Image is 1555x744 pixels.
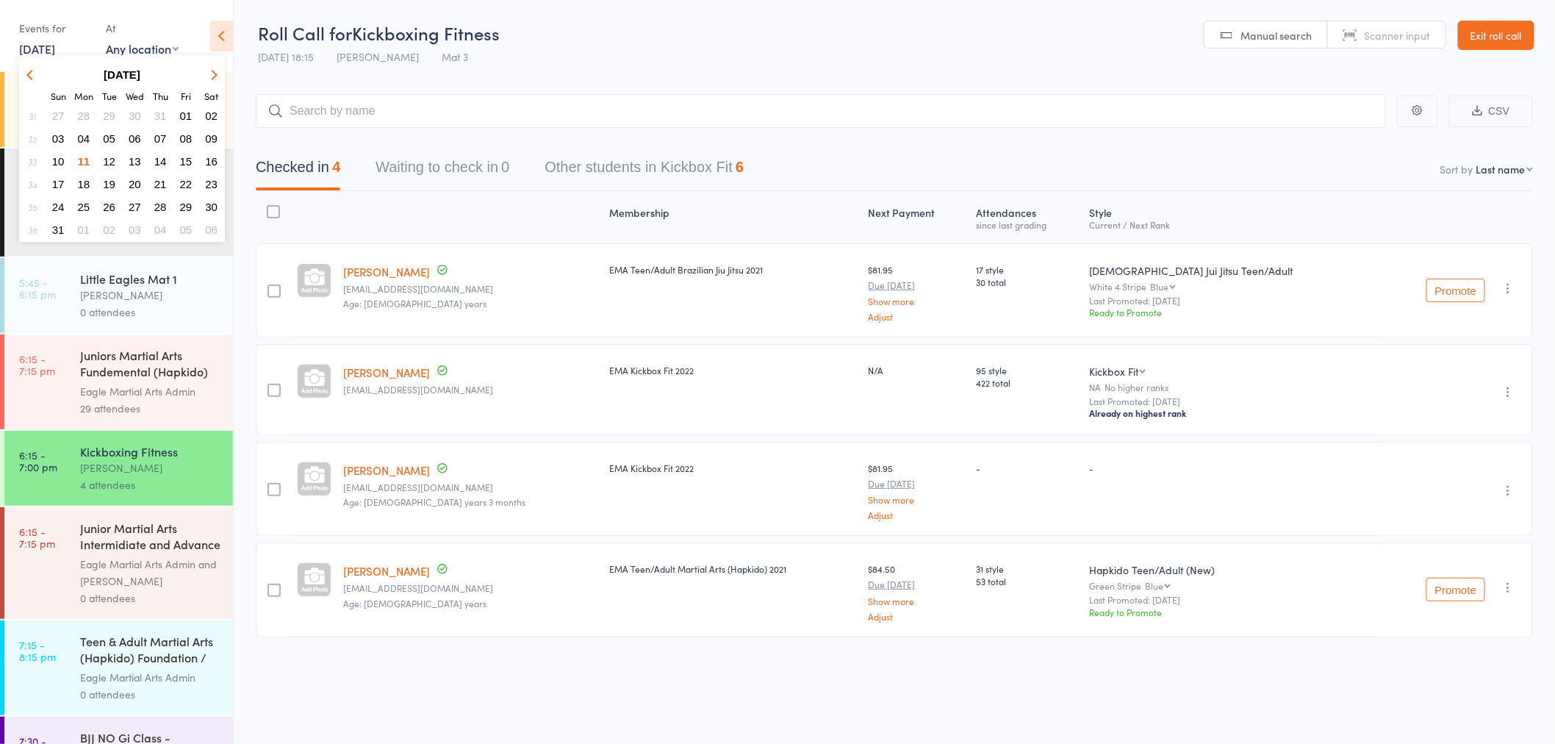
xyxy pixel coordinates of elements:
span: 02 [103,223,115,236]
span: 10 [52,155,65,168]
a: 6:15 -7:15 pmJuniors Martial Arts Fundemental (Hapkido) Mat 2Eagle Martial Arts Admin29 attendees [4,335,233,429]
button: 04 [149,220,172,240]
em: 36 [28,224,37,236]
button: 14 [149,151,172,171]
span: 422 total [976,376,1077,389]
small: Due [DATE] [869,479,965,489]
button: 05 [98,129,121,149]
span: [DATE] 18:15 [258,49,314,64]
small: ashpublic24@gmail.com [343,482,597,493]
div: [DEMOGRAPHIC_DATA] Jui Jitsu Teen/Adult [1089,263,1373,278]
span: 13 [129,155,141,168]
button: 06 [200,220,223,240]
time: 6:15 - 7:15 pm [19,526,55,549]
span: 14 [154,155,167,168]
div: Events for [19,16,91,40]
a: [PERSON_NAME] [343,563,430,579]
small: Sunday [51,90,66,102]
span: 29 [103,110,115,122]
div: Ready to Promote [1089,606,1373,618]
span: 16 [205,155,218,168]
div: Green Stripe [1089,581,1373,590]
span: 15 [180,155,193,168]
div: [PERSON_NAME] [80,287,220,304]
button: 20 [123,174,146,194]
button: 16 [200,151,223,171]
button: 25 [73,197,96,217]
button: 08 [175,129,198,149]
em: 31 [29,110,36,122]
div: - [976,462,1077,474]
div: Juniors Martial Arts Fundemental (Hapkido) Mat 2 [80,347,220,383]
span: 04 [78,132,90,145]
div: EMA Teen/Adult Brazilian Jiu Jitsu 2021 [609,263,857,276]
button: 03 [47,129,70,149]
small: sevrukov@gmail.com [343,583,597,593]
span: 07 [154,132,167,145]
div: 0 attendees [80,304,220,321]
div: $84.50 [869,562,965,620]
time: 6:15 - 7:15 pm [19,353,55,376]
button: 19 [98,174,121,194]
small: Due [DATE] [869,579,965,590]
button: 17 [47,174,70,194]
button: 15 [175,151,198,171]
span: Manual search [1241,28,1312,43]
div: White 4 Stripe [1089,282,1373,291]
button: 28 [149,197,172,217]
span: 12 [103,155,115,168]
span: Age: [DEMOGRAPHIC_DATA] years 3 months [343,496,525,508]
a: Show more [869,596,965,606]
a: Adjust [869,612,965,621]
small: Saturday [204,90,218,102]
time: 7:15 - 8:15 pm [19,639,56,662]
button: 24 [47,197,70,217]
a: 7:15 -8:15 pmTeen & Adult Martial Arts (Hapkido) Foundation / F...Eagle Martial Arts Admin0 atten... [4,620,233,715]
button: 01 [73,220,96,240]
button: 04 [73,129,96,149]
small: Last Promoted: [DATE] [1089,595,1373,605]
div: Style [1083,198,1379,237]
label: Sort by [1440,162,1473,176]
span: 30 [129,110,141,122]
button: 03 [123,220,146,240]
div: N/A [869,364,965,376]
div: 0 attendees [80,590,220,607]
div: EMA Kickbox Fit 2022 [609,462,857,474]
span: 25 [78,201,90,213]
button: 02 [98,220,121,240]
a: 6:15 -7:00 pmKickboxing Fitness[PERSON_NAME]4 attendees [4,431,233,506]
div: Membership [603,198,863,237]
button: 09 [200,129,223,149]
button: 28 [73,106,96,126]
span: 24 [52,201,65,213]
button: 30 [200,197,223,217]
div: Any location [106,40,179,57]
span: 01 [180,110,193,122]
span: [PERSON_NAME] [337,49,419,64]
span: 06 [205,223,218,236]
a: Adjust [869,510,965,520]
a: 6:15 -7:15 pmJunior Martial Arts Intermidiate and Advance (Hap...Eagle Martial Arts Admin and [PE... [4,507,233,619]
div: Junior Martial Arts Intermidiate and Advance (Hap... [80,520,220,556]
span: 27 [52,110,65,122]
div: Eagle Martial Arts Admin and [PERSON_NAME] [80,556,220,590]
a: [DATE] [19,40,55,57]
button: 31 [47,220,70,240]
small: Last Promoted: [DATE] [1089,396,1373,407]
a: Show more [869,296,965,306]
a: Adjust [869,312,965,321]
div: Eagle Martial Arts Admin [80,669,220,686]
span: 28 [78,110,90,122]
time: 5:45 - 6:15 pm [19,276,56,300]
em: 33 [28,156,37,168]
span: 19 [103,178,115,190]
div: Hapkido Teen/Adult (New) [1089,562,1373,577]
a: Exit roll call [1458,21,1534,50]
div: EMA Kickbox Fit 2022 [609,364,857,376]
button: 27 [47,106,70,126]
span: No higher ranks [1105,381,1168,393]
a: 5:30 -6:15 pmFoundation Junior Martial artsEagle Martial Arts Admin and [PERSON_NAME]4 attendees [4,149,233,257]
strong: [DATE] [104,68,140,81]
div: Kickboxing Fitness [80,443,220,459]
